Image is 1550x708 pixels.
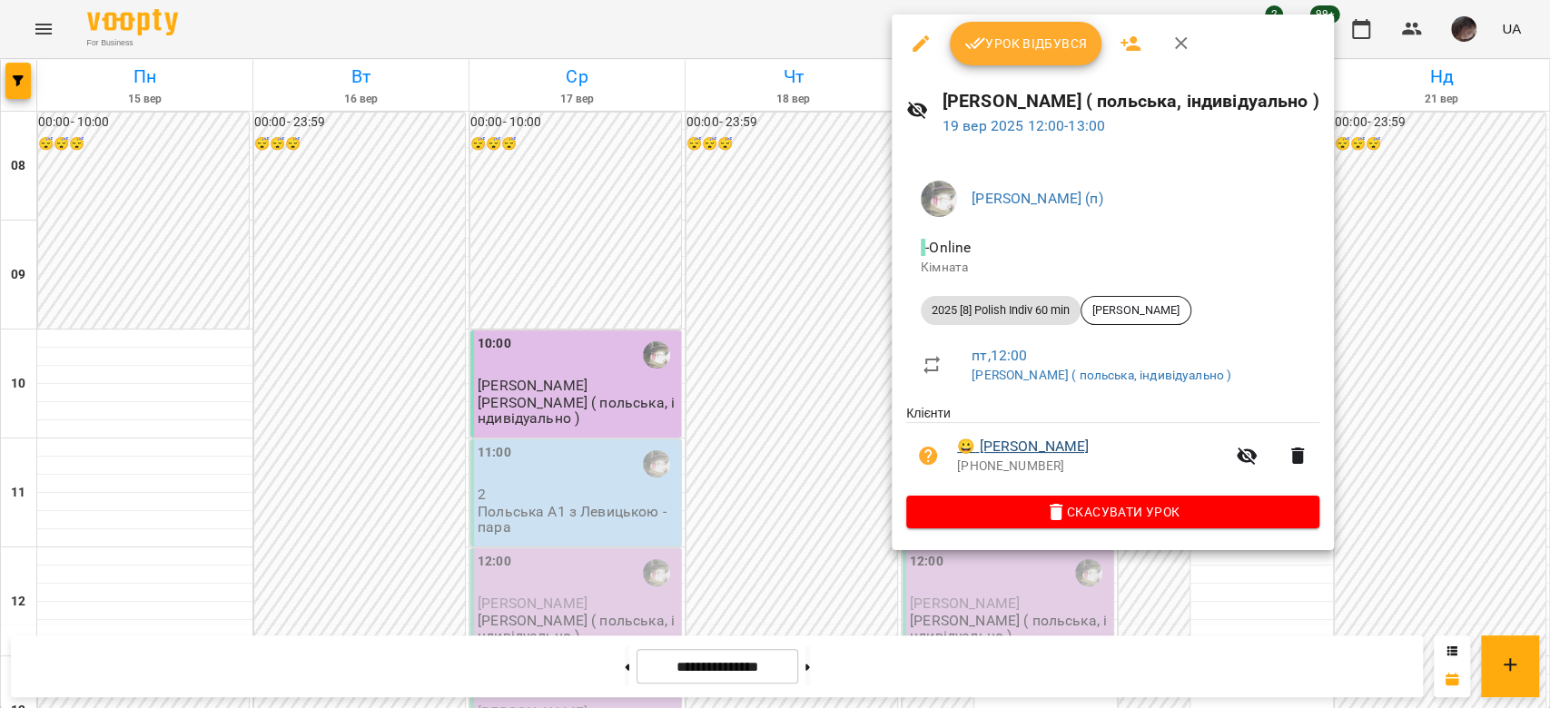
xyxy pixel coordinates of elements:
span: - Online [921,239,974,256]
h6: [PERSON_NAME] ( польська, індивідуально ) [943,87,1319,115]
div: [PERSON_NAME] [1081,296,1191,325]
button: Скасувати Урок [906,496,1319,528]
a: пт , 12:00 [972,347,1027,364]
p: [PHONE_NUMBER] [957,457,1225,476]
a: [PERSON_NAME] ( польська, індивідуально ) [972,368,1231,382]
a: [PERSON_NAME] (п) [972,190,1103,207]
span: Урок відбувся [964,33,1088,54]
a: 19 вер 2025 12:00-13:00 [943,117,1105,134]
a: 😀 [PERSON_NAME] [957,436,1089,457]
button: Урок відбувся [950,22,1102,65]
button: Візит ще не сплачено. Додати оплату? [906,434,950,477]
span: 2025 [8] Polish Indiv 60 min [921,302,1081,319]
span: [PERSON_NAME] [1081,302,1190,319]
img: e3906ac1da6b2fc8356eee26edbd6dfe.jpg [921,181,957,217]
span: Скасувати Урок [921,501,1305,523]
ul: Клієнти [906,404,1319,495]
p: Кімната [921,259,1305,277]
